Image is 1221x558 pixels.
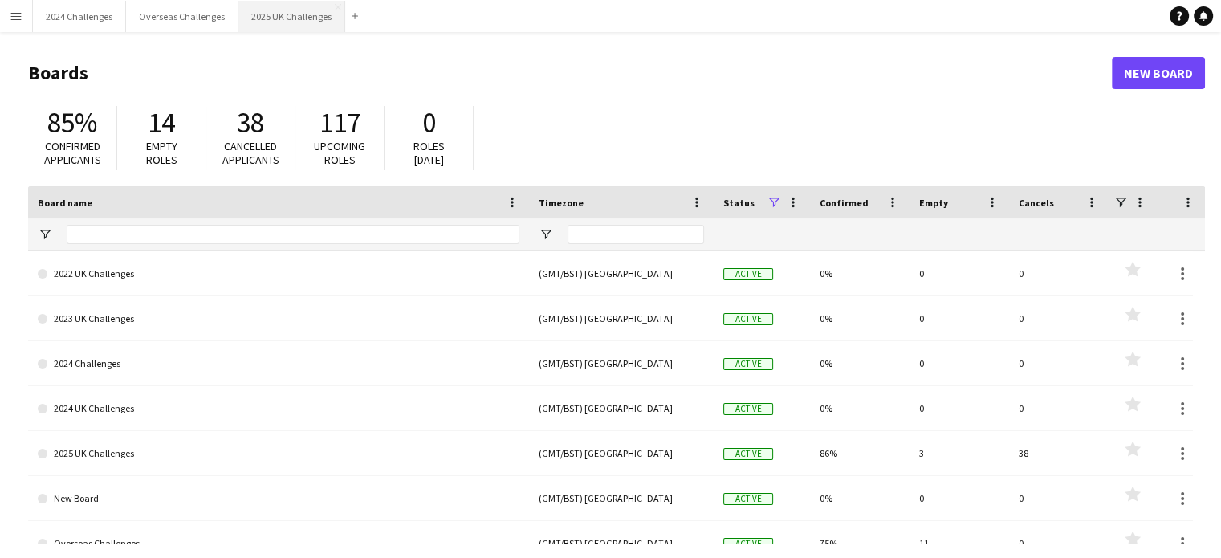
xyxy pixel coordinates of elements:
[723,197,755,209] span: Status
[723,268,773,280] span: Active
[1112,57,1205,89] a: New Board
[148,105,175,141] span: 14
[910,476,1009,520] div: 0
[422,105,436,141] span: 0
[723,493,773,505] span: Active
[38,227,52,242] button: Open Filter Menu
[910,251,1009,295] div: 0
[539,197,584,209] span: Timezone
[810,251,910,295] div: 0%
[529,476,714,520] div: (GMT/BST) [GEOGRAPHIC_DATA]
[529,341,714,385] div: (GMT/BST) [GEOGRAPHIC_DATA]
[1009,476,1109,520] div: 0
[723,313,773,325] span: Active
[33,1,126,32] button: 2024 Challenges
[1009,386,1109,430] div: 0
[910,341,1009,385] div: 0
[810,341,910,385] div: 0%
[723,538,773,550] span: Active
[1009,341,1109,385] div: 0
[67,225,519,244] input: Board name Filter Input
[529,431,714,475] div: (GMT/BST) [GEOGRAPHIC_DATA]
[1019,197,1054,209] span: Cancels
[28,61,1112,85] h1: Boards
[1009,296,1109,340] div: 0
[1009,251,1109,295] div: 0
[810,296,910,340] div: 0%
[146,139,177,167] span: Empty roles
[529,386,714,430] div: (GMT/BST) [GEOGRAPHIC_DATA]
[47,105,97,141] span: 85%
[910,386,1009,430] div: 0
[38,197,92,209] span: Board name
[820,197,869,209] span: Confirmed
[38,251,519,296] a: 2022 UK Challenges
[413,139,445,167] span: Roles [DATE]
[810,476,910,520] div: 0%
[568,225,704,244] input: Timezone Filter Input
[44,139,101,167] span: Confirmed applicants
[237,105,264,141] span: 38
[319,105,360,141] span: 117
[723,403,773,415] span: Active
[38,431,519,476] a: 2025 UK Challenges
[810,431,910,475] div: 86%
[919,197,948,209] span: Empty
[723,448,773,460] span: Active
[539,227,553,242] button: Open Filter Menu
[38,476,519,521] a: New Board
[910,296,1009,340] div: 0
[126,1,238,32] button: Overseas Challenges
[910,431,1009,475] div: 3
[238,1,345,32] button: 2025 UK Challenges
[810,386,910,430] div: 0%
[38,296,519,341] a: 2023 UK Challenges
[723,358,773,370] span: Active
[1009,431,1109,475] div: 38
[38,386,519,431] a: 2024 UK Challenges
[529,251,714,295] div: (GMT/BST) [GEOGRAPHIC_DATA]
[222,139,279,167] span: Cancelled applicants
[314,139,365,167] span: Upcoming roles
[529,296,714,340] div: (GMT/BST) [GEOGRAPHIC_DATA]
[38,341,519,386] a: 2024 Challenges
